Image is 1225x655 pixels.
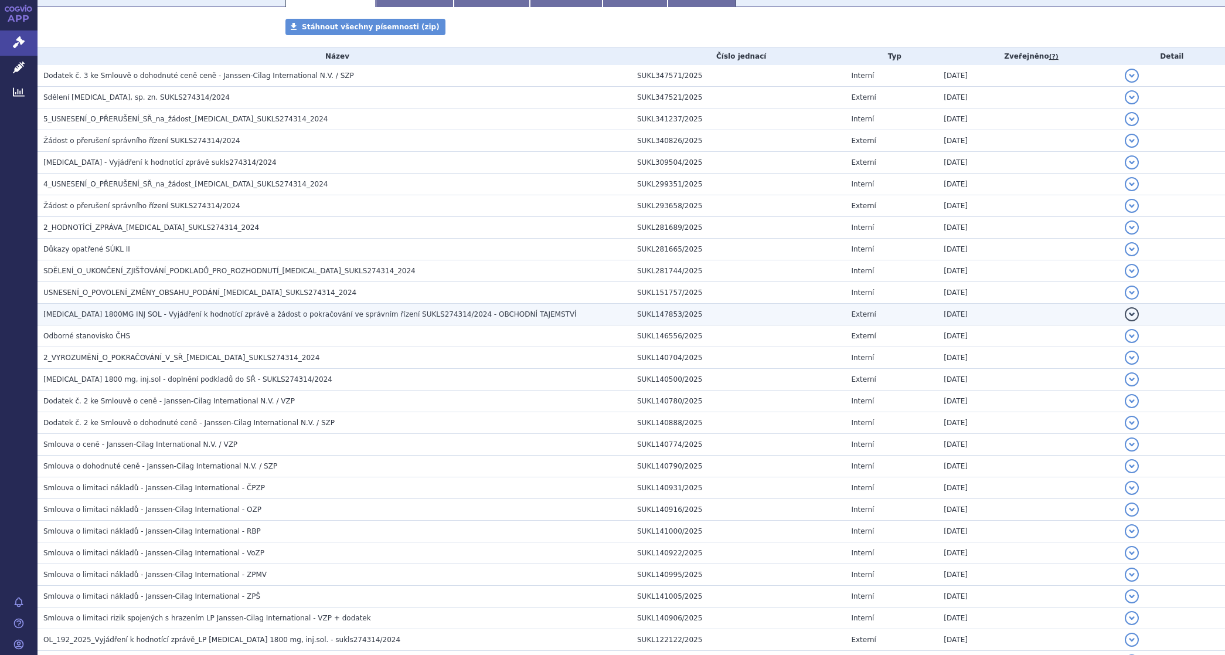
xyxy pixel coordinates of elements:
td: SUKL309504/2025 [631,152,845,174]
button: detail [1125,481,1139,495]
span: Externí [851,310,876,318]
span: Smlouva o limitaci rizik spojených s hrazením LP Janssen-Cilag International - VZP + dodatek [43,614,371,622]
td: [DATE] [938,239,1118,260]
td: [DATE] [938,608,1118,629]
button: detail [1125,503,1139,517]
td: SUKL281665/2025 [631,239,845,260]
button: detail [1125,220,1139,235]
td: [DATE] [938,412,1118,434]
span: Interní [851,614,874,622]
td: [DATE] [938,499,1118,521]
td: [DATE] [938,629,1118,651]
td: [DATE] [938,174,1118,195]
span: Externí [851,93,876,101]
td: SUKL140500/2025 [631,369,845,391]
button: detail [1125,611,1139,625]
td: [DATE] [938,586,1118,608]
td: [DATE] [938,152,1118,174]
span: Interní [851,419,874,427]
span: Externí [851,158,876,167]
button: detail [1125,437,1139,452]
span: Sdělení DARZALEX, sp. zn. SUKLS274314/2024 [43,93,230,101]
span: Smlouva o limitaci nákladů - Janssen-Cilag International - ČPZP [43,484,265,492]
span: Důkazy opatřené SÚKL II [43,245,130,253]
td: SUKL347571/2025 [631,65,845,87]
span: Interní [851,440,874,449]
td: SUKL281689/2025 [631,217,845,239]
td: [DATE] [938,456,1118,477]
button: detail [1125,524,1139,538]
td: SUKL140916/2025 [631,499,845,521]
button: detail [1125,372,1139,386]
button: detail [1125,90,1139,104]
td: SUKL140995/2025 [631,564,845,586]
span: Externí [851,375,876,384]
td: [DATE] [938,347,1118,369]
button: detail [1125,459,1139,473]
span: Externí [851,202,876,210]
span: Interní [851,245,874,253]
button: detail [1125,394,1139,408]
span: Interní [851,527,874,535]
span: Interní [851,592,874,600]
button: detail [1125,69,1139,83]
span: Dodatek č. 2 ke Smlouvě o dohodnuté ceně - Janssen-Cilag International N.V. / SZP [43,419,335,427]
td: [DATE] [938,282,1118,304]
span: USNESENÍ_O_POVOLENÍ_ZMĚNY_OBSAHU_PODÁNÍ_DARZALEX_SUKLS274314_2024 [43,289,356,297]
th: Číslo jednací [631,47,845,65]
th: Název [38,47,631,65]
button: detail [1125,589,1139,603]
td: [DATE] [938,477,1118,499]
span: Dodatek č. 2 ke Smlouvě o ceně - Janssen-Cilag International N.V. / VZP [43,397,295,405]
button: detail [1125,199,1139,213]
button: detail [1125,242,1139,256]
span: Interní [851,289,874,297]
span: Stáhnout všechny písemnosti (zip) [302,23,440,31]
span: Žádost o přerušení správního řízení SUKLS274314/2024 [43,137,240,145]
td: SUKL299351/2025 [631,174,845,195]
td: [DATE] [938,325,1118,347]
span: Interní [851,115,874,123]
span: Smlouva o ceně - Janssen-Cilag International N.V. / VZP [43,440,237,449]
span: 2_VYROZUMĚNÍ_O_POKRAČOVÁNÍ_V_SŘ_DARZALEX_SUKLS274314_2024 [43,354,319,362]
span: OL_192_2025_Vyjádření k hodnotící zprávě_LP DARZALEX 1800 mg, inj.sol. - sukls274314/2024 [43,636,400,644]
span: DARZALEX - Vyjádření k hodnotící zprávě sukls274314/2024 [43,158,277,167]
button: detail [1125,134,1139,148]
td: SUKL147853/2025 [631,304,845,325]
th: Zveřejněno [938,47,1118,65]
span: Smlouva o limitaci nákladů - Janssen-Cilag International - ZPŠ [43,592,260,600]
button: detail [1125,351,1139,365]
span: Smlouva o limitaci nákladů - Janssen-Cilag International - ZPMV [43,571,267,579]
button: detail [1125,155,1139,169]
td: SUKL140790/2025 [631,456,845,477]
td: [DATE] [938,434,1118,456]
span: Smlouva o limitaci nákladů - Janssen-Cilag International - RBP [43,527,261,535]
span: Interní [851,397,874,405]
span: 4_USNESENÍ_O_PŘERUŠENÍ_SŘ_na_žádost_DARZALEX_SUKLS274314_2024 [43,180,328,188]
td: SUKL341237/2025 [631,108,845,130]
span: Externí [851,332,876,340]
td: [DATE] [938,130,1118,152]
button: detail [1125,112,1139,126]
span: SDĚLENÍ_O_UKONČENÍ_ZJIŠŤOVÁNÍ_PODKLADŮ_PRO_ROZHODNUTÍ_DARZALEX_SUKLS274314_2024 [43,267,416,275]
button: detail [1125,329,1139,343]
button: detail [1125,568,1139,582]
span: Smlouva o limitaci nákladů - Janssen-Cilag International - VoZP [43,549,264,557]
span: Externí [851,137,876,145]
td: SUKL140906/2025 [631,608,845,629]
td: [DATE] [938,108,1118,130]
td: SUKL140780/2025 [631,391,845,412]
span: 2_HODNOTÍCÍ_ZPRÁVA_DARZALEX_SUKLS274314_2024 [43,223,259,232]
span: Dodatek č. 3 ke Smlouvě o dohodnuté ceně ceně - Janssen-Cilag International N.V. / SZP [43,72,354,80]
td: SUKL347521/2025 [631,87,845,108]
td: [DATE] [938,564,1118,586]
button: detail [1125,546,1139,560]
td: [DATE] [938,521,1118,542]
td: [DATE] [938,195,1118,217]
button: detail [1125,416,1139,430]
span: DARZALEX 1800MG INJ SOL - Vyjádření k hodnotící zprávě a žádost o pokračování ve správním řízení ... [43,310,577,318]
a: Stáhnout všechny písemnosti (zip) [285,19,445,35]
span: Smlouva o dohodnuté ceně - Janssen-Cilag International N.V. / SZP [43,462,277,470]
span: Interní [851,354,874,362]
span: Interní [851,571,874,579]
